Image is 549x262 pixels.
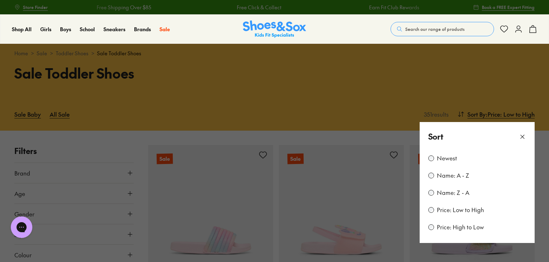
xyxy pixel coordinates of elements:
a: Shop All [12,25,32,33]
label: Newest [437,154,457,162]
label: Price: High to Low [437,223,484,231]
label: Name: Z - A [437,189,469,197]
a: Boys [60,25,71,33]
button: Search our range of products [391,22,494,36]
label: Price: Low to High [437,206,484,214]
label: Name: A - Z [437,172,469,179]
img: SNS_Logo_Responsive.svg [243,20,306,38]
iframe: Gorgias live chat messenger [7,214,36,240]
a: Sneakers [103,25,125,33]
a: Shoes & Sox [243,20,306,38]
a: Brands [134,25,151,33]
span: Search our range of products [405,26,465,32]
a: Girls [40,25,51,33]
a: School [80,25,95,33]
a: Sale [160,25,170,33]
p: Sort [428,131,443,142]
